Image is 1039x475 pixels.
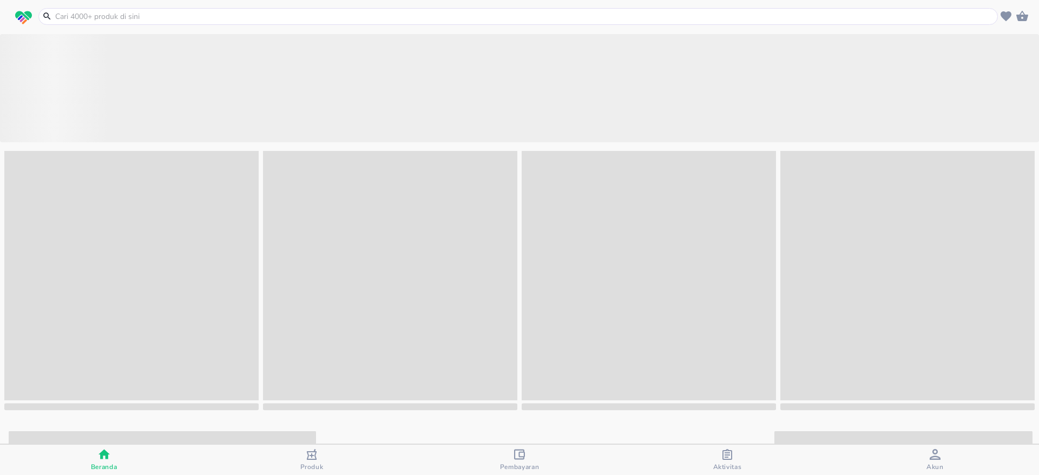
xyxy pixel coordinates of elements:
button: Produk [208,445,416,475]
span: Pembayaran [500,463,540,471]
span: Produk [300,463,324,471]
span: Aktivitas [713,463,742,471]
button: Pembayaran [416,445,623,475]
span: Beranda [91,463,117,471]
input: Cari 4000+ produk di sini [54,11,995,22]
img: logo_swiperx_s.bd005f3b.svg [15,11,32,25]
button: Akun [831,445,1039,475]
button: Aktivitas [623,445,831,475]
span: Akun [926,463,944,471]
